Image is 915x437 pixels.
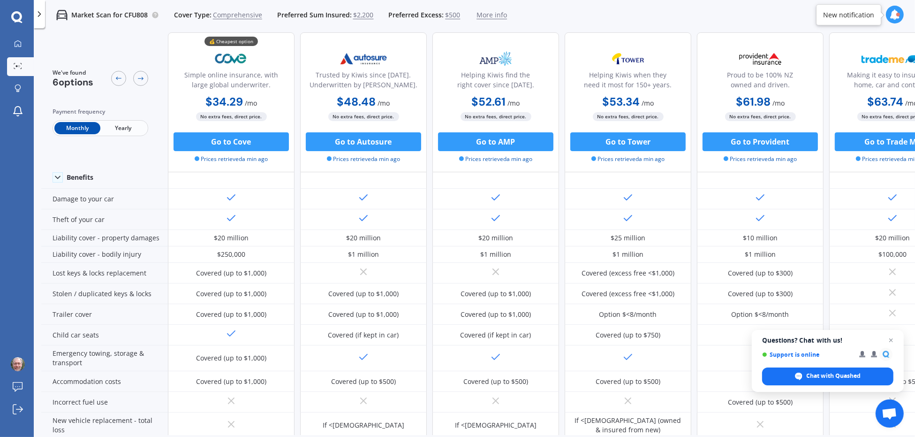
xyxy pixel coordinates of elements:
div: Child car seats [41,325,168,345]
div: $100,000 [878,250,907,259]
img: Autosure.webp [333,47,394,70]
div: If <[DEMOGRAPHIC_DATA] [323,421,404,430]
span: We've found [53,69,93,77]
div: Covered (up to $750) [596,330,660,340]
div: Payment frequency [53,107,148,116]
span: Questions? Chat with us! [762,337,893,344]
img: Provident.png [729,47,791,70]
button: Go to Tower [570,132,686,151]
div: Covered (up to $1,000) [461,310,531,319]
img: car.f15378c7a67c060ca3f3.svg [56,9,68,21]
div: Trailer cover [41,304,168,325]
div: $1 million [613,250,643,259]
div: Emergency towing, storage & transport [41,345,168,371]
div: New notification [823,10,874,20]
b: $61.98 [736,94,771,109]
div: $1 million [348,250,379,259]
div: Theft of your car [41,209,168,230]
div: Helping Kiwis when they need it most for 150+ years. [573,70,683,93]
p: Market Scan for CFU808 [71,10,148,20]
div: $250,000 [217,250,245,259]
div: $25 million [611,233,645,243]
div: Incorrect fuel use [41,392,168,413]
div: Covered (up to $500) [463,377,528,386]
div: If <[DEMOGRAPHIC_DATA] [455,421,537,430]
div: Stolen / duplicated keys & locks [41,284,168,304]
div: Simple online insurance, with large global underwriter. [176,70,287,93]
div: $1 million [480,250,511,259]
b: $34.29 [205,94,243,109]
a: Open chat [876,399,904,428]
button: Go to Autosure [306,132,421,151]
div: Option $<8/month [599,310,657,319]
span: Preferred Sum Insured: [277,10,352,20]
div: Covered (excess free <$1,000) [582,289,674,299]
div: Liability cover - property damages [41,230,168,246]
span: More info [476,10,507,20]
img: Tower.webp [597,47,659,70]
span: Yearly [100,122,146,134]
button: Go to Cove [174,132,289,151]
span: Monthly [54,122,100,134]
div: Covered (up to $1,000) [328,310,399,319]
div: $1 million [745,250,776,259]
div: Covered (up to $300) [728,268,793,278]
div: Covered (up to $300) [728,289,793,299]
span: Support is online [762,351,853,358]
button: Go to Provident [703,132,818,151]
div: Covered (up to $500) [728,398,793,407]
span: / mo [642,99,654,107]
span: Comprehensive [213,10,262,20]
div: Covered (up to $500) [331,377,396,386]
span: Prices retrieved a min ago [327,155,401,163]
div: Damage to your car [41,189,168,209]
span: Prices retrieved a min ago [724,155,797,163]
button: Go to AMP [438,132,553,151]
span: No extra fees, direct price. [461,112,531,121]
span: / mo [245,99,257,107]
div: Covered (if kept in car) [328,330,399,340]
div: $10 million [743,233,778,243]
span: Prices retrieved a min ago [195,155,268,163]
span: $500 [445,10,460,20]
span: / mo [772,99,785,107]
span: No extra fees, direct price. [593,112,664,121]
div: Accommodation costs [41,371,168,392]
b: $53.34 [602,94,640,109]
div: Liability cover - bodily injury [41,246,168,263]
div: Proud to be 100% NZ owned and driven. [705,70,816,93]
div: $20 million [478,233,513,243]
b: $48.48 [337,94,376,109]
div: Lost keys & locks replacement [41,263,168,284]
div: 💰 Cheapest option [204,37,258,46]
img: AMP.webp [465,47,527,70]
b: $63.74 [868,94,904,109]
div: Helping Kiwis find the right cover since [DATE]. [440,70,551,93]
span: 6 options [53,76,93,88]
b: $52.61 [472,94,506,109]
div: Covered (excess free <$1,000) [582,268,674,278]
span: Cover Type: [174,10,212,20]
span: No extra fees, direct price. [196,112,267,121]
span: Chat with Quashed [762,368,893,385]
div: $20 million [875,233,910,243]
div: Trusted by Kiwis since [DATE]. Underwritten by [PERSON_NAME]. [308,70,419,93]
span: Chat with Quashed [807,372,861,380]
span: / mo [508,99,520,107]
img: ACg8ocI-XgKUirvia6sZvP6eQNwNeyVG2Ne5GAGVg0n5IDJ8n4vDhug7=s96-c [11,357,25,371]
div: Option $<8/month [732,310,789,319]
div: Covered (up to $1,000) [196,353,266,363]
span: Prices retrieved a min ago [459,155,533,163]
div: $20 million [346,233,381,243]
div: Covered (up to $1,000) [196,289,266,299]
div: Covered (up to $1,000) [196,310,266,319]
span: Prices retrieved a min ago [591,155,665,163]
div: $20 million [214,233,249,243]
span: Preferred Excess: [389,10,444,20]
div: Covered (up to $1,000) [196,268,266,278]
span: $2,200 [353,10,374,20]
div: Covered (up to $1,000) [328,289,399,299]
div: Covered (if kept in car) [461,330,531,340]
span: No extra fees, direct price. [725,112,796,121]
span: No extra fees, direct price. [328,112,399,121]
